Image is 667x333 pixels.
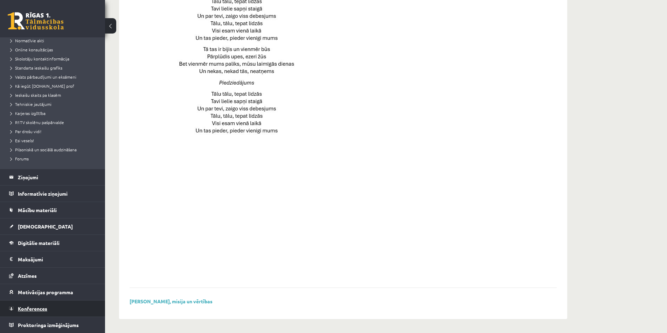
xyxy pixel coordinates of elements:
span: Ieskaišu skaits pa klasēm [11,92,61,98]
a: R1TV skolēnu pašpārvalde [11,119,98,125]
legend: Maksājumi [18,251,96,267]
span: Standarta ieskaišu grafiks [11,65,62,71]
span: Mācību materiāli [18,207,57,213]
span: Karjeras izglītība [11,110,46,116]
span: Atzīmes [18,273,37,279]
span: Par drošu vidi! [11,129,41,134]
span: R1TV skolēnu pašpārvalde [11,120,64,125]
span: Proktoringa izmēģinājums [18,322,79,328]
span: Skolotāju kontaktinformācija [11,56,69,61]
a: Kā iegūt [DOMAIN_NAME] prof [11,83,98,89]
a: [DEMOGRAPHIC_DATA] [9,218,96,234]
a: Standarta ieskaišu grafiks [11,65,98,71]
a: Esi vesels! [11,137,98,144]
a: Motivācijas programma [9,284,96,300]
a: Maksājumi [9,251,96,267]
a: Par drošu vidi! [11,128,98,135]
span: Valsts pārbaudījumi un eksāmeni [11,74,76,80]
a: Atzīmes [9,268,96,284]
a: Normatīvie akti [11,37,98,44]
a: Tehniskie jautājumi [11,101,98,107]
a: Digitālie materiāli [9,235,96,251]
a: Ieskaišu skaits pa klasēm [11,92,98,98]
span: Konferences [18,305,47,312]
a: Proktoringa izmēģinājums [9,317,96,333]
span: Online konsultācijas [11,47,53,52]
span: Digitālie materiāli [18,240,60,246]
a: Informatīvie ziņojumi [9,186,96,202]
a: Forums [11,155,98,162]
legend: Ziņojumi [18,169,96,185]
a: Pilsoniskā un sociālā audzināšana [11,146,98,153]
span: Normatīvie akti [11,38,44,43]
span: [DEMOGRAPHIC_DATA] [18,223,73,230]
a: Konferences [9,301,96,317]
span: Motivācijas programma [18,289,73,295]
legend: Informatīvie ziņojumi [18,186,96,202]
a: Karjeras izglītība [11,110,98,116]
a: Skolotāju kontaktinformācija [11,56,98,62]
a: Online konsultācijas [11,46,98,53]
a: Valsts pārbaudījumi un eksāmeni [11,74,98,80]
a: [PERSON_NAME], misija un vērtības [130,298,213,304]
span: Kā iegūt [DOMAIN_NAME] prof [11,83,74,89]
a: Ziņojumi [9,169,96,185]
a: Mācību materiāli [9,202,96,218]
a: Rīgas 1. Tālmācības vidusskola [8,12,64,30]
span: Tehniskie jautājumi [11,101,51,107]
span: Esi vesels! [11,138,34,143]
span: Forums [11,156,29,161]
span: Pilsoniskā un sociālā audzināšana [11,147,77,152]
